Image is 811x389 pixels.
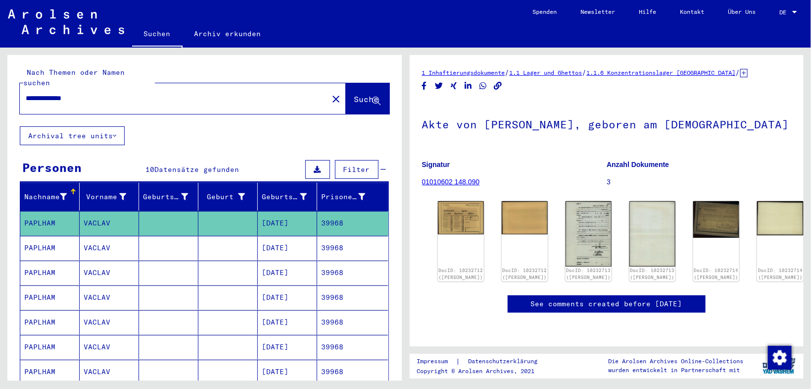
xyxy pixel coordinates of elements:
[258,261,317,285] mat-cell: [DATE]
[202,189,257,205] div: Geburt‏
[330,93,342,105] mat-icon: close
[80,310,139,334] mat-cell: VACLAV
[422,69,505,76] a: 1 Inhaftierungsdokumente
[566,201,612,267] img: 001.jpg
[757,201,803,235] img: 002.jpg
[20,335,80,359] mat-cell: PAPLHAM
[761,353,798,378] img: yv_logo.png
[80,236,139,260] mat-cell: VACLAV
[24,192,67,202] div: Nachname
[317,360,388,384] mat-cell: 39968
[438,201,484,234] img: 001.jpg
[80,360,139,384] mat-cell: VACLAV
[758,268,803,280] a: DocID: 10232714 ([PERSON_NAME])
[335,160,379,179] button: Filter
[422,161,450,168] b: Signatur
[20,285,80,310] mat-cell: PAPLHAM
[24,189,79,205] div: Nachname
[317,211,388,235] mat-cell: 39968
[422,178,480,186] a: 01010602 148.090
[23,68,125,87] mat-label: Nach Themen oder Namen suchen
[767,345,791,369] div: Zustimmung ändern
[139,183,198,211] mat-header-cell: Geburtsname
[463,80,474,92] button: Share on LinkedIn
[629,201,675,267] img: 002.jpg
[84,189,139,205] div: Vorname
[20,126,125,145] button: Archival tree units
[20,261,80,285] mat-cell: PAPLHAM
[80,183,139,211] mat-header-cell: Vorname
[449,80,459,92] button: Share on Xing
[422,102,792,145] h1: Akte von [PERSON_NAME], geboren am [DEMOGRAPHIC_DATA]
[80,285,139,310] mat-cell: VACLAV
[607,177,791,187] p: 3
[132,22,183,48] a: Suchen
[22,159,82,176] div: Personen
[502,268,547,280] a: DocID: 10232712 ([PERSON_NAME])
[258,360,317,384] mat-cell: [DATE]
[80,211,139,235] mat-cell: VACLAV
[80,261,139,285] mat-cell: VACLAV
[20,236,80,260] mat-cell: PAPLHAM
[317,236,388,260] mat-cell: 39968
[779,9,790,16] span: DE
[202,192,245,202] div: Geburt‏
[154,165,239,174] span: Datensätze gefunden
[80,335,139,359] mat-cell: VACLAV
[607,161,669,168] b: Anzahl Dokumente
[531,299,682,309] a: See comments created before [DATE]
[343,165,370,174] span: Filter
[317,285,388,310] mat-cell: 39968
[478,80,488,92] button: Share on WhatsApp
[20,360,80,384] mat-cell: PAPLHAM
[694,268,739,280] a: DocID: 10232714 ([PERSON_NAME])
[317,183,388,211] mat-header-cell: Prisoner #
[505,68,510,77] span: /
[566,268,611,280] a: DocID: 10232713 ([PERSON_NAME])
[198,183,258,211] mat-header-cell: Geburt‏
[326,89,346,109] button: Clear
[258,310,317,334] mat-cell: [DATE]
[417,356,456,367] a: Impressum
[20,183,80,211] mat-header-cell: Nachname
[258,211,317,235] mat-cell: [DATE]
[630,268,675,280] a: DocID: 10232713 ([PERSON_NAME])
[461,356,550,367] a: Datenschutzerklärung
[417,367,550,376] p: Copyright © Arolsen Archives, 2021
[608,357,743,366] p: Die Arolsen Archives Online-Collections
[317,335,388,359] mat-cell: 39968
[587,69,736,76] a: 1.1.6 Konzentrationslager [GEOGRAPHIC_DATA]
[258,236,317,260] mat-cell: [DATE]
[262,189,319,205] div: Geburtsdatum
[183,22,273,46] a: Archiv erkunden
[419,80,429,92] button: Share on Facebook
[434,80,444,92] button: Share on Twitter
[317,261,388,285] mat-cell: 39968
[768,346,792,370] img: Zustimmung ändern
[608,366,743,375] p: wurden entwickelt in Partnerschaft mit
[321,192,365,202] div: Prisoner #
[145,165,154,174] span: 10
[510,69,582,76] a: 1.1 Lager und Ghettos
[143,192,188,202] div: Geburtsname
[20,310,80,334] mat-cell: PAPLHAM
[438,268,483,280] a: DocID: 10232712 ([PERSON_NAME])
[493,80,503,92] button: Copy link
[258,183,317,211] mat-header-cell: Geburtsdatum
[346,83,389,114] button: Suche
[417,356,550,367] div: |
[84,192,126,202] div: Vorname
[8,9,124,34] img: Arolsen_neg.svg
[582,68,587,77] span: /
[143,189,200,205] div: Geburtsname
[321,189,378,205] div: Prisoner #
[354,94,379,104] span: Suche
[20,211,80,235] mat-cell: PAPLHAM
[502,201,548,234] img: 002.jpg
[736,68,740,77] span: /
[258,335,317,359] mat-cell: [DATE]
[258,285,317,310] mat-cell: [DATE]
[693,201,739,237] img: 001.jpg
[262,192,307,202] div: Geburtsdatum
[317,310,388,334] mat-cell: 39968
